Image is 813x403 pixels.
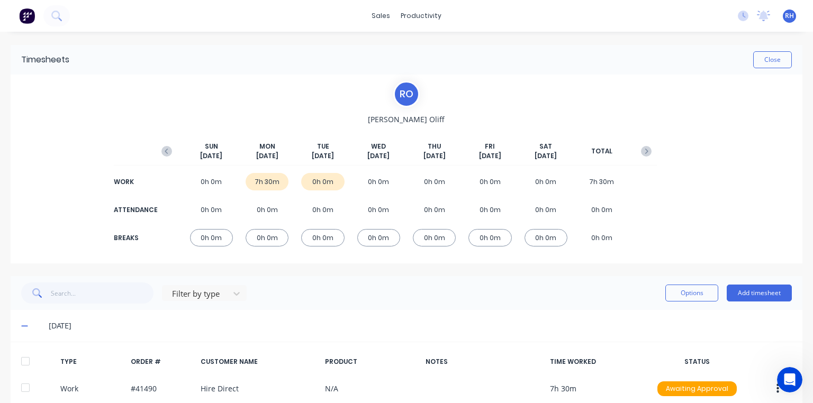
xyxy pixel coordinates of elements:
div: 0h 0m [525,201,567,218]
div: 0h 0m [580,201,623,218]
span: TOTAL [591,146,612,156]
div: NOTES [426,357,541,367]
div: 0h 0m [190,229,233,246]
div: BREAKS [114,233,156,243]
div: 0h 0m [357,201,400,218]
div: WORK [114,177,156,187]
div: R O [393,81,420,107]
button: Options [665,285,718,301]
div: 0h 0m [468,173,511,190]
span: [DATE] [312,151,334,161]
span: [DATE] [535,151,557,161]
div: Awaiting Approval [657,381,737,396]
div: 0h 0m [468,201,511,218]
div: 0h 0m [190,201,233,218]
div: TIME WORKED [550,357,643,367]
span: [DATE] [367,151,390,161]
div: 0h 0m [246,201,288,218]
div: TYPE [60,357,122,367]
div: [DATE] [49,320,792,332]
span: SAT [539,142,552,151]
div: 0h 0m [468,229,511,246]
div: 0h 0m [413,173,456,190]
div: 0h 0m [190,173,233,190]
div: 0h 0m [301,201,344,218]
span: [DATE] [479,151,501,161]
img: Factory [19,8,35,24]
span: SUN [205,142,218,151]
div: 0h 0m [246,229,288,246]
div: 0h 0m [413,229,456,246]
div: ORDER # [131,357,192,367]
button: Close [753,51,792,68]
span: [DATE] [256,151,278,161]
span: [PERSON_NAME] Oliff [368,114,445,125]
iframe: Intercom live chat [777,367,802,392]
div: PRODUCT [325,357,418,367]
span: [DATE] [423,151,446,161]
div: STATUS [651,357,743,367]
span: THU [428,142,441,151]
div: 0h 0m [413,201,456,218]
div: 0h 0m [357,173,400,190]
span: MON [259,142,275,151]
span: TUE [317,142,329,151]
div: 0h 0m [357,229,400,246]
div: ATTENDANCE [114,205,156,215]
div: 7h 30m [580,173,623,190]
div: 0h 0m [580,229,623,246]
div: 7h 30m [246,173,288,190]
div: Timesheets [21,53,69,66]
div: 0h 0m [525,173,567,190]
div: sales [366,8,395,24]
div: CUSTOMER NAME [201,357,316,367]
button: Add timesheet [727,285,792,301]
span: [DATE] [200,151,222,161]
div: productivity [395,8,447,24]
input: Search... [51,282,154,304]
div: 0h 0m [301,229,344,246]
span: FRI [485,142,495,151]
div: 0h 0m [301,173,344,190]
div: 0h 0m [525,229,567,246]
span: WED [371,142,386,151]
span: RH [785,11,794,21]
